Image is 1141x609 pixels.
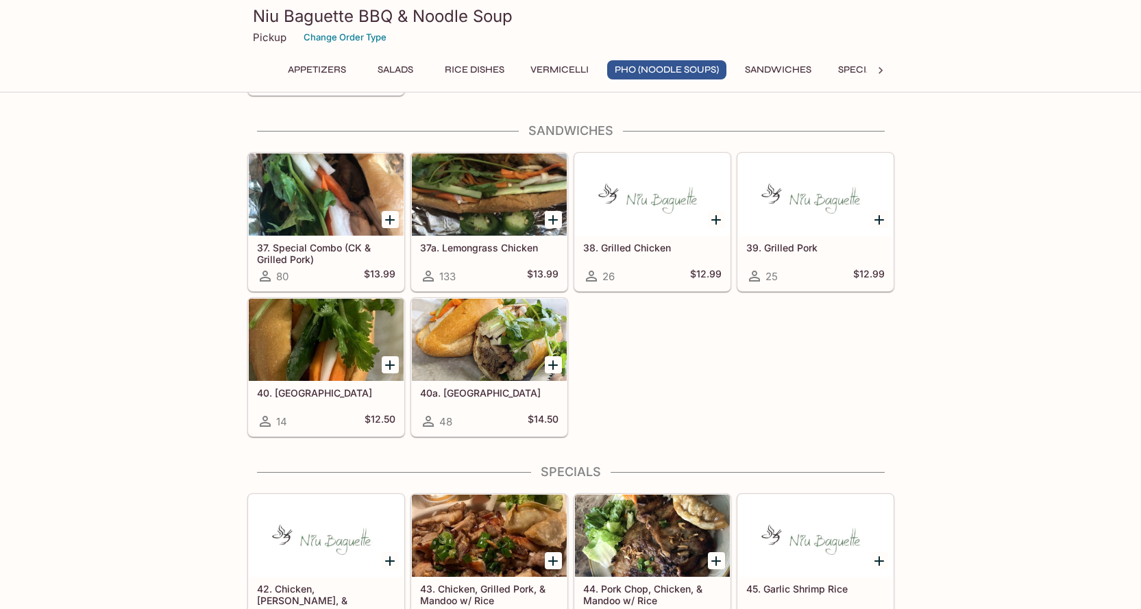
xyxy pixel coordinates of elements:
[253,5,889,27] h3: Niu Baguette BBQ & Noodle Soup
[583,242,722,253] h5: 38. Grilled Chicken
[737,153,894,291] a: 39. Grilled Pork25$12.99
[607,60,726,79] button: Pho (Noodle Soups)
[276,270,289,283] span: 80
[382,552,399,569] button: Add 42. Chicken, Teriyaki, & Mandoo w/ Rice
[574,153,731,291] a: 38. Grilled Chicken26$12.99
[830,60,892,79] button: Specials
[365,60,426,79] button: Salads
[248,298,404,436] a: 40. [GEOGRAPHIC_DATA]14$12.50
[523,60,596,79] button: Vermicelli
[575,153,730,236] div: 38. Grilled Chicken
[412,495,567,577] div: 43. Chicken, Grilled Pork, & Mandoo w/ Rice
[437,60,512,79] button: Rice Dishes
[297,27,393,48] button: Change Order Type
[257,387,395,399] h5: 40. [GEOGRAPHIC_DATA]
[708,552,725,569] button: Add 44. Pork Chop, Chicken, & Mandoo w/ Rice
[690,268,722,284] h5: $12.99
[545,356,562,373] button: Add 40a. Brisket
[248,153,404,291] a: 37. Special Combo (CK & Grilled Pork)80$13.99
[583,583,722,606] h5: 44. Pork Chop, Chicken, & Mandoo w/ Rice
[411,298,567,436] a: 40a. [GEOGRAPHIC_DATA]48$14.50
[382,356,399,373] button: Add 40. Tofu
[853,268,885,284] h5: $12.99
[249,495,404,577] div: 42. Chicken, Teriyaki, & Mandoo w/ Rice
[545,552,562,569] button: Add 43. Chicken, Grilled Pork, & Mandoo w/ Rice
[738,153,893,236] div: 39. Grilled Pork
[249,299,404,381] div: 40. Tofu
[257,242,395,264] h5: 37. Special Combo (CK & Grilled Pork)
[746,242,885,253] h5: 39. Grilled Pork
[737,60,819,79] button: Sandwiches
[253,31,286,44] p: Pickup
[420,583,559,606] h5: 43. Chicken, Grilled Pork, & Mandoo w/ Rice
[412,153,567,236] div: 37a. Lemongrass Chicken
[527,268,559,284] h5: $13.99
[528,413,559,430] h5: $14.50
[602,270,615,283] span: 26
[249,153,404,236] div: 37. Special Combo (CK & Grilled Pork)
[746,583,885,595] h5: 45. Garlic Shrimp Rice
[257,583,395,606] h5: 42. Chicken, [PERSON_NAME], & [PERSON_NAME] w/ Rice
[276,415,287,428] span: 14
[420,387,559,399] h5: 40a. [GEOGRAPHIC_DATA]
[738,495,893,577] div: 45. Garlic Shrimp Rice
[280,60,354,79] button: Appetizers
[545,211,562,228] button: Add 37a. Lemongrass Chicken
[247,464,894,480] h4: Specials
[365,413,395,430] h5: $12.50
[439,270,456,283] span: 133
[439,415,452,428] span: 48
[871,211,888,228] button: Add 39. Grilled Pork
[364,268,395,284] h5: $13.99
[871,552,888,569] button: Add 45. Garlic Shrimp Rice
[765,270,778,283] span: 25
[247,123,894,138] h4: Sandwiches
[575,495,730,577] div: 44. Pork Chop, Chicken, & Mandoo w/ Rice
[382,211,399,228] button: Add 37. Special Combo (CK & Grilled Pork)
[708,211,725,228] button: Add 38. Grilled Chicken
[420,242,559,253] h5: 37a. Lemongrass Chicken
[411,153,567,291] a: 37a. Lemongrass Chicken133$13.99
[412,299,567,381] div: 40a. Brisket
